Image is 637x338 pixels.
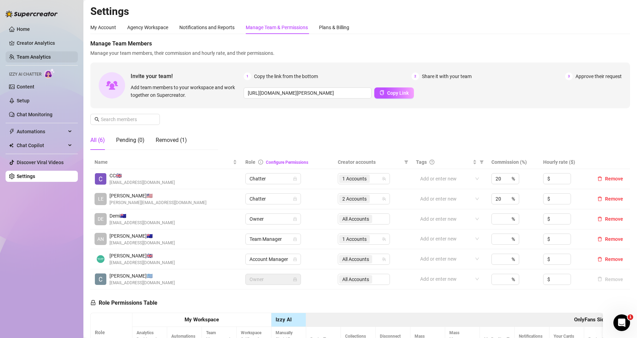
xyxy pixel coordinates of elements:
[254,73,318,80] span: Copy the link from the bottom
[98,195,104,203] span: LE
[250,274,297,285] span: Owner
[342,235,367,243] span: 1 Accounts
[605,256,623,262] span: Remove
[90,299,157,307] h5: Role Permissions Table
[597,196,602,201] span: delete
[90,40,630,48] span: Manage Team Members
[595,195,626,203] button: Remove
[416,158,427,166] span: Tags
[382,237,386,241] span: team
[250,254,297,264] span: Account Manager
[246,24,308,31] div: Manage Team & Permissions
[478,157,485,167] span: filter
[245,159,255,165] span: Role
[90,5,630,18] h2: Settings
[339,175,370,183] span: 1 Accounts
[293,217,297,221] span: lock
[250,214,297,224] span: Owner
[9,129,15,134] span: thunderbolt
[597,237,602,242] span: delete
[595,255,626,263] button: Remove
[404,160,408,164] span: filter
[293,257,297,261] span: lock
[131,72,244,81] span: Invite your team!
[17,140,66,151] span: Chat Copilot
[382,197,386,201] span: team
[605,216,623,222] span: Remove
[605,176,623,181] span: Remove
[628,314,633,320] span: 1
[597,257,602,262] span: delete
[319,24,349,31] div: Plans & Billing
[109,192,206,200] span: [PERSON_NAME] 🇺🇸
[595,235,626,243] button: Remove
[339,255,372,263] span: All Accounts
[250,174,297,184] span: Chatter
[387,90,409,96] span: Copy Link
[90,24,116,31] div: My Account
[382,177,386,181] span: team
[90,155,241,169] th: Name
[90,136,105,144] div: All (6)
[597,217,602,221] span: delete
[127,24,168,31] div: Agency Workspace
[575,73,622,80] span: Approve their request
[90,300,96,305] span: lock
[109,212,175,220] span: Demi 🇦🇺
[250,194,297,204] span: Chatter
[17,26,30,32] a: Home
[156,136,187,144] div: Removed (1)
[109,252,175,260] span: [PERSON_NAME] 🇬🇧
[109,232,175,240] span: [PERSON_NAME] 🇦🇺
[109,200,206,206] span: [PERSON_NAME][EMAIL_ADDRESS][DOMAIN_NAME]
[595,215,626,223] button: Remove
[258,160,263,164] span: info-circle
[17,84,34,90] a: Content
[98,215,104,223] span: DE
[17,160,64,165] a: Discover Viral Videos
[6,10,58,17] img: logo-BBDzfeDw.svg
[342,255,369,263] span: All Accounts
[9,143,14,148] img: Chat Copilot
[403,157,410,167] span: filter
[131,84,241,99] span: Add team members to your workspace and work together on Supercreator.
[605,196,623,202] span: Remove
[17,98,30,103] a: Setup
[411,73,419,80] span: 2
[293,197,297,201] span: lock
[95,158,231,166] span: Name
[17,54,51,60] a: Team Analytics
[250,234,297,244] span: Team Manager
[293,177,297,181] span: lock
[90,49,630,57] span: Manage your team members, their commission and hourly rate, and their permissions.
[109,179,175,186] span: [EMAIL_ADDRESS][DOMAIN_NAME]
[338,158,401,166] span: Creator accounts
[613,314,630,331] iframe: Intercom live chat
[109,240,175,246] span: [EMAIL_ADDRESS][DOMAIN_NAME]
[487,155,539,169] th: Commission (%)
[17,126,66,137] span: Automations
[95,117,99,122] span: search
[109,172,175,179] span: CC 🇬🇧
[109,280,175,286] span: [EMAIL_ADDRESS][DOMAIN_NAME]
[179,24,235,31] div: Notifications and Reports
[266,160,308,165] a: Configure Permissions
[95,173,106,185] img: CC
[597,176,602,181] span: delete
[480,160,484,164] span: filter
[44,68,55,78] img: AI Chatter
[339,235,370,243] span: 1 Accounts
[109,272,175,280] span: [PERSON_NAME] 🇬🇷
[17,37,72,49] a: Creator Analytics
[9,71,41,78] span: Izzy AI Chatter
[574,316,621,323] strong: OnlyFans Side Menu
[342,195,367,203] span: 2 Accounts
[185,316,219,323] strong: My Workspace
[342,175,367,183] span: 1 Accounts
[116,136,145,144] div: Pending (0)
[101,116,150,123] input: Search members
[339,195,370,203] span: 2 Accounts
[382,257,386,261] span: team
[430,160,434,164] span: question-circle
[17,112,52,117] a: Chat Monitoring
